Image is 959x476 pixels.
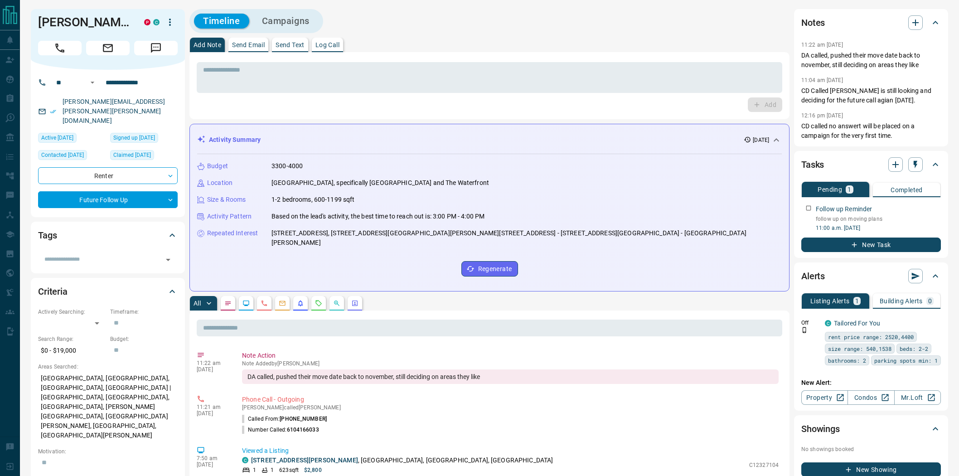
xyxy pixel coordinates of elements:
div: Notes [801,12,941,34]
span: 6104166033 [287,427,319,433]
p: [PERSON_NAME] called [PERSON_NAME] [242,404,779,411]
svg: Email Verified [50,108,56,115]
p: Search Range: [38,335,106,343]
h2: Showings [801,422,840,436]
a: Tailored For You [834,320,880,327]
div: Sun Aug 10 2025 [38,133,106,146]
svg: Agent Actions [351,300,358,307]
p: [DATE] [197,366,228,373]
div: Showings [801,418,941,440]
p: 3300-4000 [271,161,303,171]
p: [DATE] [197,410,228,417]
p: CD called no answert will be placed on a campaign for the very first time. [801,121,941,141]
div: Future Follow Up [38,191,178,208]
span: parking spots min: 1 [874,356,938,365]
p: 1 [253,466,256,474]
span: Email [86,41,130,55]
p: 7:50 am [197,455,228,461]
div: Activity Summary[DATE] [197,131,782,148]
p: Budget: [110,335,178,343]
a: Mr.Loft [894,390,941,405]
div: condos.ca [153,19,160,25]
p: Add Note [194,42,221,48]
p: Activity Summary [209,135,261,145]
svg: Emails [279,300,286,307]
span: Signed up [DATE] [113,133,155,142]
p: [DATE] [197,461,228,468]
p: Send Email [232,42,265,48]
div: property.ca [144,19,150,25]
span: bathrooms: 2 [828,356,866,365]
p: $2,800 [304,466,322,474]
a: Condos [848,390,894,405]
button: New Task [801,238,941,252]
p: 11:21 am [197,404,228,410]
span: size range: 540,1538 [828,344,891,353]
a: [STREET_ADDRESS][PERSON_NAME] [251,457,358,464]
p: New Alert: [801,378,941,388]
svg: Notes [224,300,232,307]
p: Budget [207,161,228,171]
svg: Calls [261,300,268,307]
span: Message [134,41,178,55]
div: Tue Aug 12 2025 [38,150,106,163]
p: Based on the lead's activity, the best time to reach out is: 3:00 PM - 4:00 PM [271,212,484,221]
p: 11:22 am [197,360,228,366]
div: Fri Jul 02 2021 [110,133,178,146]
div: Alerts [801,265,941,287]
p: 623 sqft [279,466,299,474]
a: Property [801,390,848,405]
button: Open [87,77,98,88]
button: Open [162,253,174,266]
span: beds: 2-2 [900,344,928,353]
p: Motivation: [38,447,178,456]
p: Note Added by [PERSON_NAME] [242,360,779,367]
svg: Lead Browsing Activity [242,300,250,307]
button: Campaigns [253,14,319,29]
div: Fri Jul 02 2021 [110,150,178,163]
h2: Notes [801,15,825,30]
span: Claimed [DATE] [113,151,151,160]
div: DA called, pushed their move date back to november, still deciding on areas they like [242,369,779,384]
p: $0 - $19,000 [38,343,106,358]
p: Called From: [242,415,327,423]
p: Timeframe: [110,308,178,316]
p: Follow up Reminder [816,204,872,214]
p: Listing Alerts [810,298,850,304]
div: condos.ca [242,457,248,463]
p: [DATE] [753,136,769,144]
div: condos.ca [825,320,831,326]
p: CD Called [PERSON_NAME] is still looking and deciding for the future call agian [DATE]. [801,86,941,105]
p: Note Action [242,351,779,360]
span: Active [DATE] [41,133,73,142]
h2: Criteria [38,284,68,299]
p: , [GEOGRAPHIC_DATA], [GEOGRAPHIC_DATA], [GEOGRAPHIC_DATA] [251,456,553,465]
p: Building Alerts [880,298,923,304]
h2: Tasks [801,157,824,172]
p: Actively Searching: [38,308,106,316]
p: DA called, pushed their move date back to november, still deciding on areas they like [801,51,941,70]
p: follow up on moving plans [816,215,941,223]
h1: [PERSON_NAME] [38,15,131,29]
div: Renter [38,167,178,184]
p: C12327104 [749,461,779,469]
p: 1-2 bedrooms, 600-1199 sqft [271,195,355,204]
span: Contacted [DATE] [41,151,84,160]
p: All [194,300,201,306]
p: Pending [818,186,842,193]
svg: Push Notification Only [801,327,808,333]
p: 11:04 am [DATE] [801,77,843,83]
p: Size & Rooms [207,195,246,204]
p: [STREET_ADDRESS], [STREET_ADDRESS][GEOGRAPHIC_DATA][PERSON_NAME][STREET_ADDRESS] - [STREET_ADDRES... [271,228,782,248]
p: Phone Call - Outgoing [242,395,779,404]
p: [GEOGRAPHIC_DATA], [GEOGRAPHIC_DATA], [GEOGRAPHIC_DATA], [GEOGRAPHIC_DATA] | [GEOGRAPHIC_DATA], [... [38,371,178,443]
p: Completed [891,187,923,193]
p: No showings booked [801,445,941,453]
div: Tags [38,224,178,246]
span: Call [38,41,82,55]
p: Repeated Interest [207,228,258,238]
p: 11:00 a.m. [DATE] [816,224,941,232]
p: 1 [848,186,851,193]
div: Tasks [801,154,941,175]
button: Regenerate [461,261,518,277]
